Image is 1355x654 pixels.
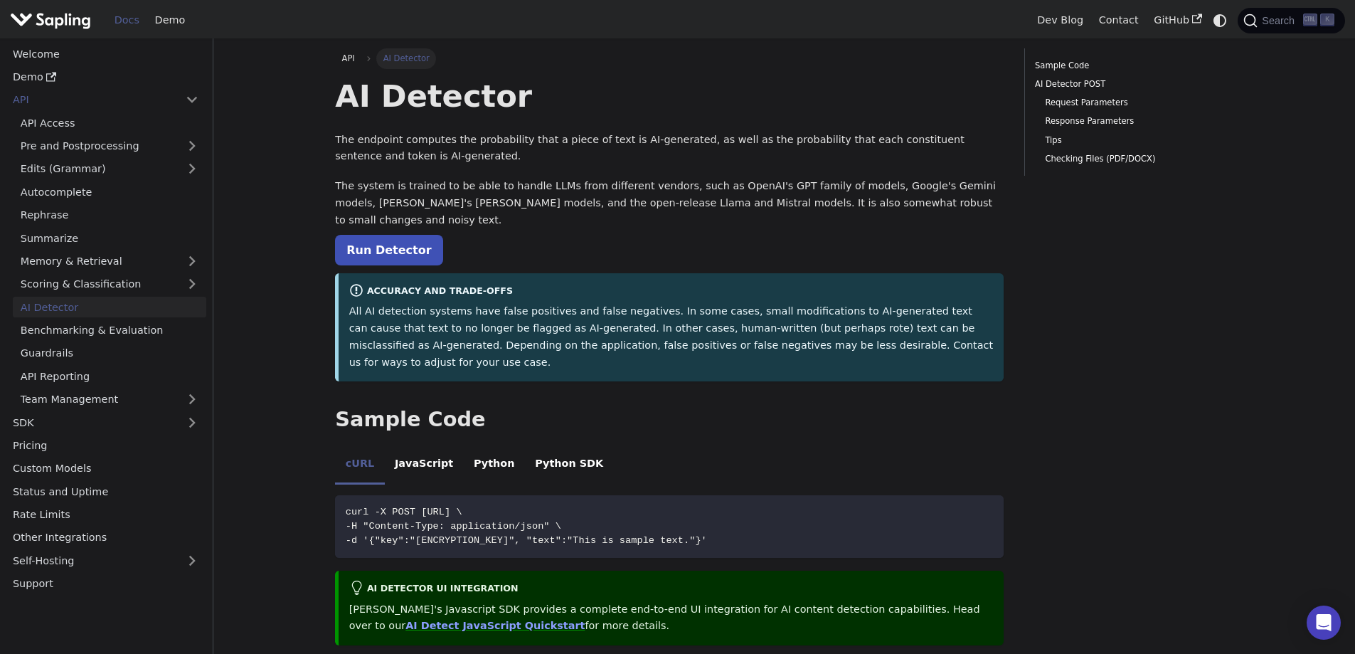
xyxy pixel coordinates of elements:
[5,574,206,594] a: Support
[13,366,206,386] a: API Reporting
[1238,8,1344,33] button: Search (Ctrl+K)
[346,507,462,517] span: curl -X POST [URL] \
[5,458,206,479] a: Custom Models
[525,445,614,485] li: Python SDK
[1258,15,1303,26] span: Search
[147,9,193,31] a: Demo
[13,228,206,248] a: Summarize
[1320,14,1334,26] kbd: K
[13,205,206,226] a: Rephrase
[346,535,707,546] span: -d '{"key":"[ENCRYPTION_KEY]", "text":"This is sample text."}'
[1146,9,1209,31] a: GitHub
[1029,9,1090,31] a: Dev Blog
[349,601,994,635] p: [PERSON_NAME]'s Javascript SDK provides a complete end-to-end UI integration for AI content detec...
[13,343,206,364] a: Guardrails
[178,90,206,110] button: Collapse sidebar category 'API'
[5,43,206,64] a: Welcome
[335,235,442,265] a: Run Detector
[335,178,1004,228] p: The system is trained to be able to handle LLMs from different vendors, such as OpenAI's GPT fami...
[13,181,206,202] a: Autocomplete
[13,389,206,410] a: Team Management
[5,436,206,456] a: Pricing
[13,112,206,133] a: API Access
[342,53,355,63] span: API
[13,159,206,179] a: Edits (Grammar)
[107,9,147,31] a: Docs
[335,132,1004,166] p: The endpoint computes the probability that a piece of text is AI-generated, as well as the probab...
[1045,96,1223,110] a: Request Parameters
[5,90,178,110] a: API
[10,10,91,31] img: Sapling.ai
[335,48,1004,68] nav: Breadcrumbs
[1035,78,1228,91] a: AI Detector POST
[1210,10,1231,31] button: Switch between dark and light mode (currently system mode)
[13,274,206,295] a: Scoring & Classification
[5,505,206,525] a: Rate Limits
[5,527,206,548] a: Other Integrations
[5,412,178,433] a: SDK
[464,445,525,485] li: Python
[13,297,206,317] a: AI Detector
[405,620,585,631] a: AI Detect JavaScript Quickstart
[335,77,1004,115] h1: AI Detector
[5,550,206,571] a: Self-Hosting
[13,251,206,272] a: Memory & Retrieval
[349,303,994,371] p: All AI detection systems have false positives and false negatives. In some cases, small modificat...
[1307,606,1341,640] div: Open Intercom Messenger
[1035,59,1228,73] a: Sample Code
[5,481,206,502] a: Status and Uptime
[1045,134,1223,147] a: Tips
[178,412,206,433] button: Expand sidebar category 'SDK'
[385,445,464,485] li: JavaScript
[349,283,994,300] div: Accuracy and Trade-offs
[1091,9,1147,31] a: Contact
[10,10,96,31] a: Sapling.ai
[5,67,206,88] a: Demo
[1045,115,1223,128] a: Response Parameters
[13,320,206,341] a: Benchmarking & Evaluation
[13,136,206,157] a: Pre and Postprocessing
[376,48,436,68] span: AI Detector
[1045,152,1223,166] a: Checking Files (PDF/DOCX)
[335,445,384,485] li: cURL
[346,521,561,532] span: -H "Content-Type: application/json" \
[335,48,361,68] a: API
[335,407,1004,433] h2: Sample Code
[349,581,994,598] div: AI Detector UI integration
